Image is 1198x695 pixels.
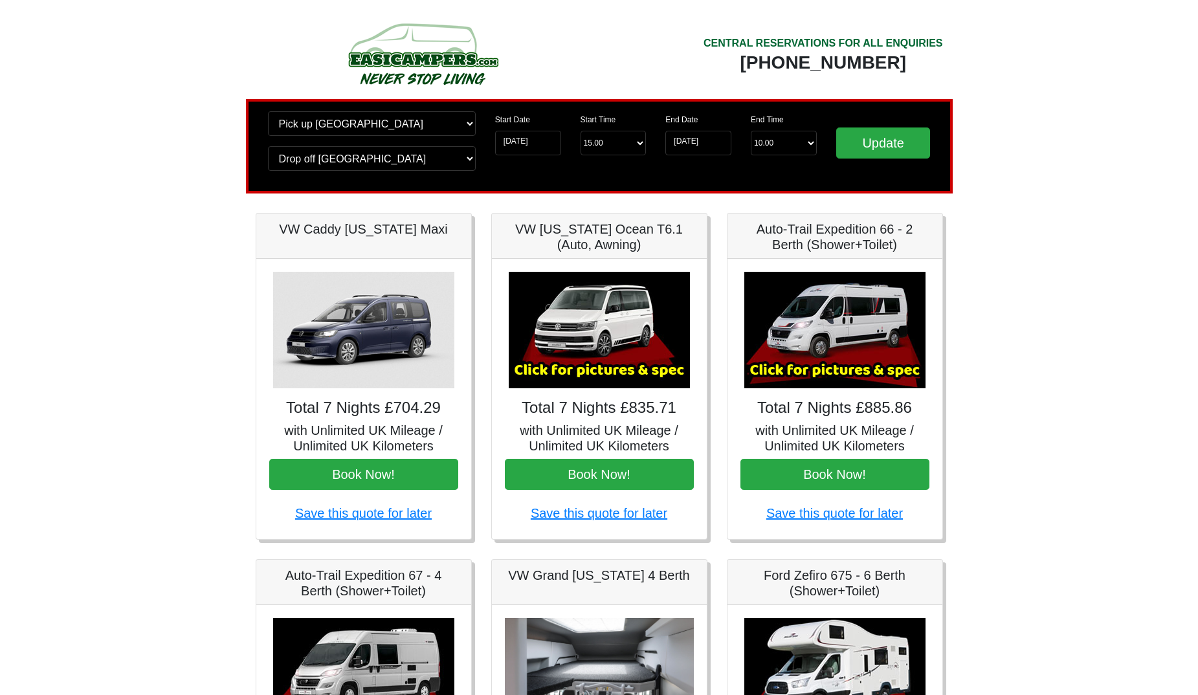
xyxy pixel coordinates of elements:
div: CENTRAL RESERVATIONS FOR ALL ENQUIRIES [704,36,943,51]
img: Auto-Trail Expedition 66 - 2 Berth (Shower+Toilet) [744,272,926,388]
img: VW California Ocean T6.1 (Auto, Awning) [509,272,690,388]
button: Book Now! [740,459,929,490]
img: VW Caddy California Maxi [273,272,454,388]
h5: with Unlimited UK Mileage / Unlimited UK Kilometers [740,423,929,454]
button: Book Now! [269,459,458,490]
input: Update [836,127,931,159]
h5: VW Grand [US_STATE] 4 Berth [505,568,694,583]
h5: Auto-Trail Expedition 66 - 2 Berth (Shower+Toilet) [740,221,929,252]
h5: with Unlimited UK Mileage / Unlimited UK Kilometers [505,423,694,454]
div: [PHONE_NUMBER] [704,51,943,74]
a: Save this quote for later [531,506,667,520]
button: Book Now! [505,459,694,490]
h4: Total 7 Nights £704.29 [269,399,458,417]
label: Start Time [581,114,616,126]
h4: Total 7 Nights £885.86 [740,399,929,417]
h5: VW Caddy [US_STATE] Maxi [269,221,458,237]
label: Start Date [495,114,530,126]
a: Save this quote for later [295,506,432,520]
a: Save this quote for later [766,506,903,520]
h5: VW [US_STATE] Ocean T6.1 (Auto, Awning) [505,221,694,252]
label: End Date [665,114,698,126]
img: campers-checkout-logo.png [300,18,546,89]
h4: Total 7 Nights £835.71 [505,399,694,417]
h5: with Unlimited UK Mileage / Unlimited UK Kilometers [269,423,458,454]
h5: Auto-Trail Expedition 67 - 4 Berth (Shower+Toilet) [269,568,458,599]
h5: Ford Zefiro 675 - 6 Berth (Shower+Toilet) [740,568,929,599]
label: End Time [751,114,784,126]
input: Start Date [495,131,561,155]
input: Return Date [665,131,731,155]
